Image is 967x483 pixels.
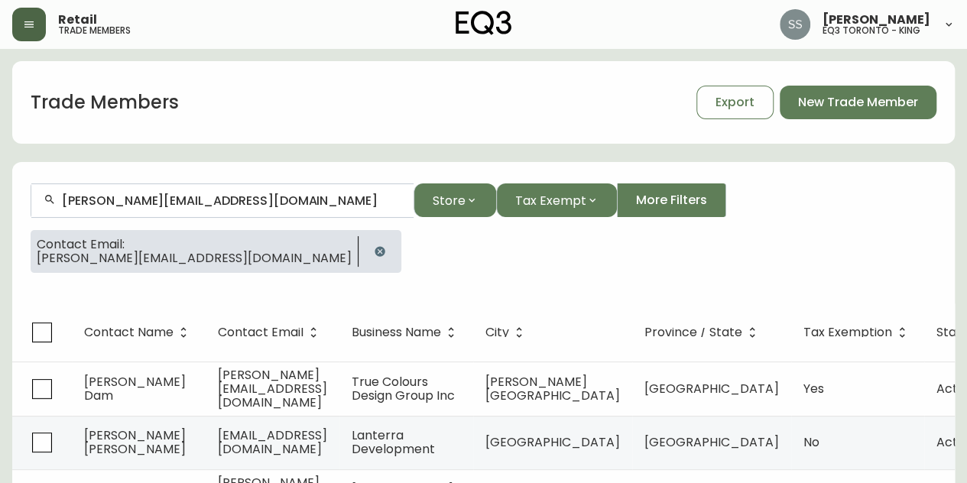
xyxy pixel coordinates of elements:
span: City [485,328,509,337]
span: [PERSON_NAME] Dam [84,373,186,404]
input: Search [62,193,401,208]
span: More Filters [636,192,707,209]
img: f1b6f2cda6f3b51f95337c5892ce6799 [780,9,810,40]
span: Export [716,94,754,111]
span: Contact Email [218,328,303,337]
span: [EMAIL_ADDRESS][DOMAIN_NAME] [218,426,327,458]
span: [GEOGRAPHIC_DATA] [644,380,779,397]
span: Business Name [352,328,441,337]
h1: Trade Members [31,89,179,115]
span: Contact Name [84,326,193,339]
button: New Trade Member [780,86,936,119]
span: [PERSON_NAME][GEOGRAPHIC_DATA] [485,373,620,404]
span: [GEOGRAPHIC_DATA] [644,433,779,451]
span: Tax Exemption [803,328,892,337]
button: More Filters [617,183,726,217]
button: Store [414,183,496,217]
span: [GEOGRAPHIC_DATA] [485,433,620,451]
span: [PERSON_NAME] [823,14,930,26]
span: Lanterra Development [352,426,435,458]
span: No [803,433,819,451]
span: [PERSON_NAME][EMAIL_ADDRESS][DOMAIN_NAME] [218,366,327,411]
span: [PERSON_NAME] [PERSON_NAME] [84,426,186,458]
span: Tax Exempt [515,191,586,210]
span: New Trade Member [798,94,918,111]
h5: trade members [58,26,131,35]
span: [PERSON_NAME][EMAIL_ADDRESS][DOMAIN_NAME] [37,251,352,265]
span: City [485,326,529,339]
span: Yes [803,380,824,397]
span: Business Name [352,326,461,339]
span: Retail [58,14,97,26]
h5: eq3 toronto - king [823,26,920,35]
button: Tax Exempt [496,183,617,217]
span: Province / State [644,326,762,339]
span: True Colours Design Group Inc [352,373,455,404]
span: Contact Email: [37,238,352,251]
span: Contact Name [84,328,174,337]
img: logo [456,11,512,35]
button: Export [696,86,774,119]
span: Tax Exemption [803,326,912,339]
span: Province / State [644,328,742,337]
span: Contact Email [218,326,323,339]
span: Store [433,191,466,210]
